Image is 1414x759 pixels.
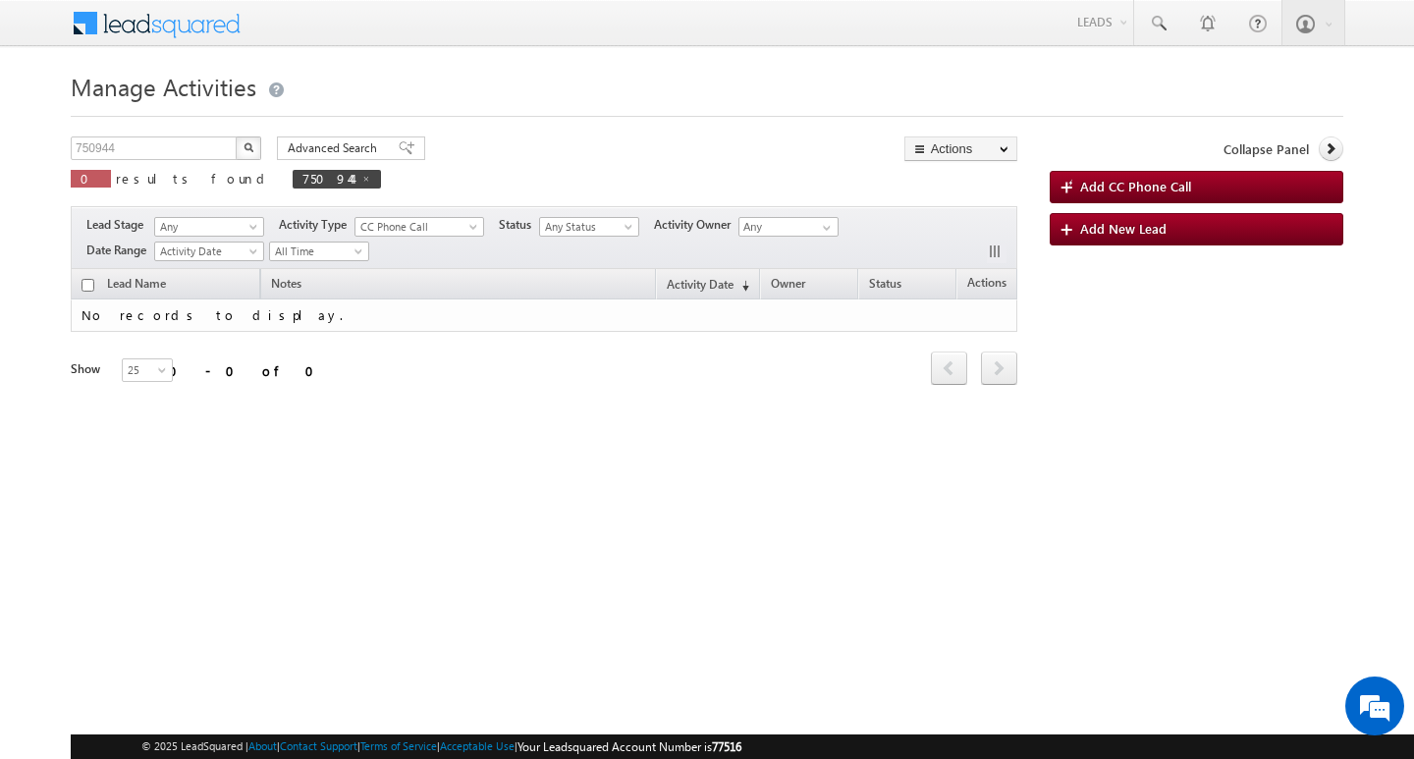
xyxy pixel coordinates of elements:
[270,243,363,260] span: All Time
[957,272,1016,298] span: Actions
[738,217,839,237] input: Type to Search
[269,242,369,261] a: All Time
[712,739,741,754] span: 77516
[360,739,437,752] a: Terms of Service
[154,242,264,261] a: Activity Date
[154,217,264,237] a: Any
[499,216,539,234] span: Status
[1080,178,1191,194] span: Add CC Phone Call
[734,278,749,294] span: (sorted descending)
[869,276,901,291] span: Status
[248,739,277,752] a: About
[122,358,173,382] a: 25
[1080,220,1167,237] span: Add New Lead
[539,217,639,237] a: Any Status
[517,739,741,754] span: Your Leadsquared Account Number is
[71,360,106,378] div: Show
[244,142,253,152] img: Search
[657,273,759,298] a: Activity Date(sorted descending)
[155,218,257,236] span: Any
[354,217,484,237] a: CC Phone Call
[169,359,326,382] div: 0 - 0 of 0
[155,243,257,260] span: Activity Date
[82,279,94,292] input: Check all records
[771,276,805,291] span: Owner
[81,170,101,187] span: 0
[71,299,1017,332] td: No records to display.
[279,216,354,234] span: Activity Type
[540,218,633,236] span: Any Status
[86,242,154,259] span: Date Range
[812,218,837,238] a: Show All Items
[141,737,741,756] span: © 2025 LeadSquared | | | | |
[355,218,474,236] span: CC Phone Call
[261,273,311,298] span: Notes
[440,739,515,752] a: Acceptable Use
[288,139,383,157] span: Advanced Search
[116,170,272,187] span: results found
[1224,140,1309,158] span: Collapse Panel
[280,739,357,752] a: Contact Support
[71,71,256,102] span: Manage Activities
[86,216,151,234] span: Lead Stage
[931,352,967,385] span: prev
[123,361,175,379] span: 25
[654,216,738,234] span: Activity Owner
[97,273,176,298] span: Lead Name
[302,170,352,187] span: 750944
[904,136,1017,161] button: Actions
[931,353,967,385] a: prev
[981,352,1017,385] span: next
[981,353,1017,385] a: next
